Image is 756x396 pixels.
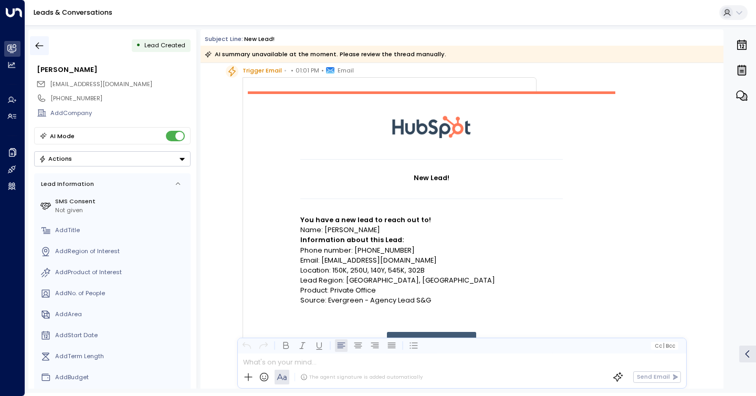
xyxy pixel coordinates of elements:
span: Lead Created [144,41,185,49]
div: AddNo. of People [55,289,187,298]
p: Email: [EMAIL_ADDRESS][DOMAIN_NAME] [300,255,563,265]
strong: You have a new lead to reach out to! [300,215,431,224]
span: vijay@wonderkey.co [50,80,152,89]
strong: Information about this Lead: [300,235,404,244]
a: Leads & Conversations [34,8,112,17]
span: • [321,65,324,76]
span: • [291,65,293,76]
div: The agent signature is added automatically [300,373,423,381]
div: New Lead! [244,35,275,44]
button: Actions [34,151,191,166]
label: SMS Consent [55,197,187,206]
h1: New Lead! [300,173,563,183]
div: Actions [39,155,72,162]
p: Source: Evergreen - Agency Lead S&G [300,295,563,305]
span: | [663,343,665,349]
span: • [284,65,287,76]
div: AddTitle [55,226,187,235]
div: AddRegion of Interest [55,247,187,256]
span: Cc Bcc [655,343,675,349]
div: • [136,38,141,53]
div: Lead Information [38,180,94,189]
div: AddCompany [50,109,190,118]
button: Undo [240,339,253,352]
div: Button group with a nested menu [34,151,191,166]
img: HubSpot [392,94,471,159]
div: AddBudget [55,373,187,382]
div: [PERSON_NAME] [37,65,190,75]
div: AddProduct of Interest [55,268,187,277]
span: [EMAIL_ADDRESS][DOMAIN_NAME] [50,80,152,88]
span: Subject Line: [205,35,243,43]
p: Name: [PERSON_NAME] [300,225,563,235]
div: AI Mode [50,131,75,141]
div: AddStart Date [55,331,187,340]
p: Product: Private Office [300,285,563,295]
span: Email [338,65,354,76]
p: Location: 150K, 250U, 140Y, 545K, 302B [300,265,563,275]
button: Redo [257,339,270,352]
p: Lead Region: [GEOGRAPHIC_DATA], [GEOGRAPHIC_DATA] [300,275,563,285]
p: Phone number: [PHONE_NUMBER] [300,245,563,255]
span: 01:01 PM [296,65,319,76]
button: Cc|Bcc [651,342,678,350]
div: [PHONE_NUMBER] [50,94,190,103]
div: AI summary unavailable at the moment. Please review the thread manually. [205,49,446,59]
div: AddTerm Length [55,352,187,361]
span: Trigger Email [243,65,282,76]
div: Not given [55,206,187,215]
a: View in HubSpot [387,332,476,352]
div: AddArea [55,310,187,319]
